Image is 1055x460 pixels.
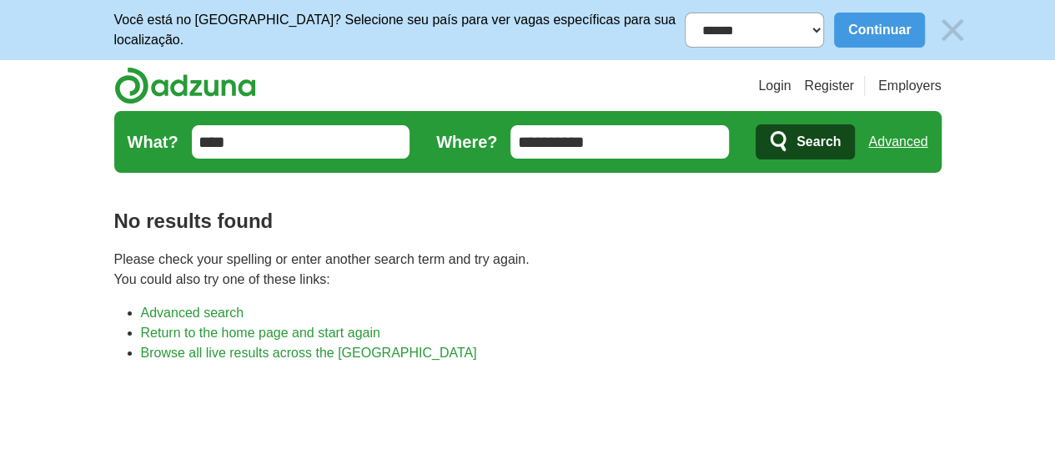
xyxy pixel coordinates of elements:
[141,306,244,320] a: Advanced search
[878,76,942,96] a: Employers
[868,125,927,159] a: Advanced
[141,346,477,360] a: Browse all live results across the [GEOGRAPHIC_DATA]
[114,206,942,236] h1: No results found
[114,67,256,104] img: Adzuna logo
[796,125,841,159] span: Search
[804,76,854,96] a: Register
[436,129,497,154] label: Where?
[756,124,855,159] button: Search
[834,13,926,48] button: Continuar
[141,326,380,340] a: Return to the home page and start again
[114,10,685,50] p: Você está no [GEOGRAPHIC_DATA]? Selecione seu país para ver vagas específicas para sua localização.
[128,129,178,154] label: What?
[758,76,791,96] a: Login
[114,250,942,290] p: Please check your spelling or enter another search term and try again. You could also try one of ...
[935,13,970,48] img: icon_close_no_bg.svg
